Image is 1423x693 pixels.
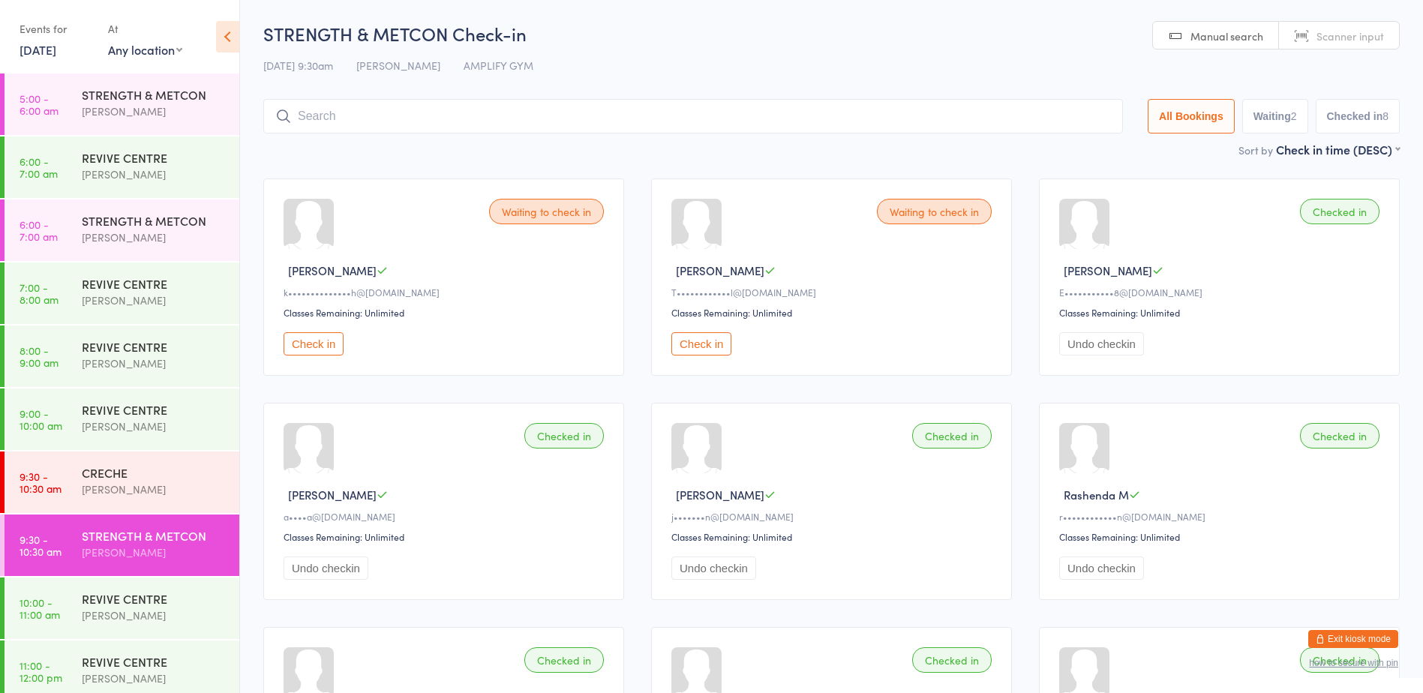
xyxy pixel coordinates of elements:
div: STRENGTH & METCON [82,212,227,229]
input: Search [263,99,1123,133]
div: 8 [1382,110,1388,122]
div: Classes Remaining: Unlimited [671,306,996,319]
div: [PERSON_NAME] [82,229,227,246]
div: CRECHE [82,464,227,481]
div: 2 [1291,110,1297,122]
div: [PERSON_NAME] [82,103,227,120]
div: STRENGTH & METCON [82,527,227,544]
div: At [108,16,182,41]
div: STRENGTH & METCON [82,86,227,103]
div: r••••••••••••n@[DOMAIN_NAME] [1059,510,1384,523]
div: a••••a@[DOMAIN_NAME] [284,510,608,523]
div: [PERSON_NAME] [82,607,227,624]
div: Checked in [524,423,604,448]
div: Classes Remaining: Unlimited [1059,306,1384,319]
span: Scanner input [1316,28,1384,43]
span: [PERSON_NAME] [288,262,377,278]
button: Undo checkin [1059,556,1144,580]
span: [PERSON_NAME] [356,58,440,73]
button: Check in [284,332,344,355]
time: 9:30 - 10:30 am [20,533,62,557]
a: 5:00 -6:00 amSTRENGTH & METCON[PERSON_NAME] [5,73,239,135]
a: 9:30 -10:30 amCRECHE[PERSON_NAME] [5,451,239,513]
div: Checked in [912,423,992,448]
span: [PERSON_NAME] [1064,262,1152,278]
div: REVIVE CENTRE [82,590,227,607]
time: 5:00 - 6:00 am [20,92,59,116]
div: Checked in [1300,647,1379,673]
div: Classes Remaining: Unlimited [284,306,608,319]
div: [PERSON_NAME] [82,418,227,435]
div: Waiting to check in [877,199,992,224]
label: Sort by [1238,142,1273,157]
div: REVIVE CENTRE [82,275,227,292]
div: Classes Remaining: Unlimited [284,530,608,543]
div: REVIVE CENTRE [82,338,227,355]
time: 11:00 - 12:00 pm [20,659,62,683]
div: [PERSON_NAME] [82,166,227,183]
button: Undo checkin [284,556,368,580]
div: Any location [108,41,182,58]
button: Exit kiosk mode [1308,630,1398,648]
span: Manual search [1190,28,1263,43]
span: [PERSON_NAME] [288,487,377,502]
div: [PERSON_NAME] [82,481,227,498]
div: E•••••••••••8@[DOMAIN_NAME] [1059,286,1384,298]
div: REVIVE CENTRE [82,401,227,418]
div: REVIVE CENTRE [82,653,227,670]
span: [PERSON_NAME] [676,487,764,502]
span: AMPLIFY GYM [464,58,533,73]
a: [DATE] [20,41,56,58]
div: Checked in [1300,199,1379,224]
button: Undo checkin [1059,332,1144,355]
a: 8:00 -9:00 amREVIVE CENTRE[PERSON_NAME] [5,325,239,387]
span: [DATE] 9:30am [263,58,333,73]
button: Undo checkin [671,556,756,580]
a: 6:00 -7:00 amREVIVE CENTRE[PERSON_NAME] [5,136,239,198]
button: Waiting2 [1242,99,1308,133]
a: 9:30 -10:30 amSTRENGTH & METCON[PERSON_NAME] [5,514,239,576]
div: Check in time (DESC) [1276,141,1400,157]
span: [PERSON_NAME] [676,262,764,278]
time: 7:00 - 8:00 am [20,281,59,305]
button: how to secure with pin [1309,658,1398,668]
div: Waiting to check in [489,199,604,224]
div: Checked in [1300,423,1379,448]
div: Checked in [524,647,604,673]
time: 8:00 - 9:00 am [20,344,59,368]
div: Classes Remaining: Unlimited [671,530,996,543]
h2: STRENGTH & METCON Check-in [263,21,1400,46]
time: 10:00 - 11:00 am [20,596,60,620]
span: Rashenda M [1064,487,1129,502]
time: 6:00 - 7:00 am [20,155,58,179]
div: [PERSON_NAME] [82,670,227,687]
div: j•••••••n@[DOMAIN_NAME] [671,510,996,523]
div: Checked in [912,647,992,673]
button: Check in [671,332,731,355]
button: All Bookings [1148,99,1235,133]
div: [PERSON_NAME] [82,292,227,309]
div: k••••••••••••••h@[DOMAIN_NAME] [284,286,608,298]
a: 9:00 -10:00 amREVIVE CENTRE[PERSON_NAME] [5,388,239,450]
div: [PERSON_NAME] [82,355,227,372]
a: 6:00 -7:00 amSTRENGTH & METCON[PERSON_NAME] [5,199,239,261]
time: 9:30 - 10:30 am [20,470,62,494]
a: 7:00 -8:00 amREVIVE CENTRE[PERSON_NAME] [5,262,239,324]
div: Classes Remaining: Unlimited [1059,530,1384,543]
div: REVIVE CENTRE [82,149,227,166]
a: 10:00 -11:00 amREVIVE CENTRE[PERSON_NAME] [5,577,239,639]
div: Events for [20,16,93,41]
time: 9:00 - 10:00 am [20,407,62,431]
div: T••••••••••••l@[DOMAIN_NAME] [671,286,996,298]
button: Checked in8 [1316,99,1400,133]
time: 6:00 - 7:00 am [20,218,58,242]
div: [PERSON_NAME] [82,544,227,561]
